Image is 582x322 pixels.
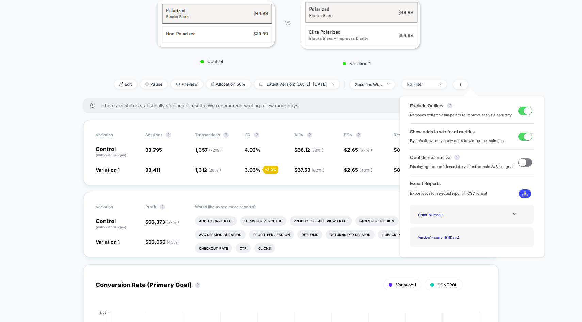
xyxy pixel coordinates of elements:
span: Latest Version: [DATE] - [DATE] [254,80,339,89]
span: $ [344,167,372,173]
span: 1,312 [195,167,221,173]
span: Displaying the confidence interval for the main A/B test goal [410,164,513,170]
span: CONTROL [437,282,457,287]
img: end [145,82,149,86]
span: ( 28 % ) [208,168,221,173]
span: Pause [140,80,167,89]
button: ? [254,132,259,138]
li: Checkout Rate [195,243,232,253]
div: No Filter [407,82,434,87]
li: Returns Per Session [326,230,375,239]
span: (without changes) [96,225,126,229]
span: VS [285,20,290,26]
div: Version 1 - current ( 11 Days) [415,233,470,242]
span: Edit [114,80,137,89]
span: ( 72 % ) [209,148,222,153]
button: ? [160,204,165,210]
span: There are still no statistically significant results. We recommend waiting a few more days [102,103,485,108]
span: Removes extreme data points to improve analysis accuracy [410,112,512,118]
button: ? [195,282,200,288]
span: 4.02 % [245,147,260,153]
img: rebalance [211,82,214,86]
li: Clicks [254,243,275,253]
span: Variation 1 [96,167,120,173]
p: Control [152,58,271,64]
span: AOV [294,132,304,137]
span: 33,795 [145,147,162,153]
span: Allocation: 50% [206,80,251,89]
img: download [522,191,528,196]
li: Items Per Purchase [240,216,286,226]
span: ( 43 % ) [167,240,180,245]
img: edit [119,82,123,86]
span: $ [145,219,179,225]
button: ? [454,155,460,160]
span: Transactions [195,132,220,137]
span: Export data for selected report in CSV format [410,190,487,197]
button: ? [307,132,312,138]
div: Order Numbers [415,210,470,219]
span: $ [344,147,372,153]
span: Show odds to win for all metrics [410,129,475,134]
li: Add To Cart Rate [195,216,237,226]
button: ? [166,132,171,138]
span: ( 82 % ) [312,168,324,173]
li: Product Details Views Rate [290,216,352,226]
span: 66,373 [148,219,179,225]
p: Control [96,218,139,230]
span: Exclude Outliers [410,103,443,108]
span: ( 18 % ) [311,148,323,153]
span: By default, we only show odds to win for the main goal [410,138,505,144]
span: Variation [96,132,133,138]
img: end [387,84,390,85]
span: 3.93 % [245,167,260,173]
button: ? [223,132,229,138]
span: 33,411 [145,167,160,173]
li: Avg Session Duration [195,230,246,239]
span: 66.12 [297,147,323,153]
span: 66,056 [148,239,180,245]
span: 1,357 [195,147,222,153]
p: Control [96,146,139,158]
span: (without changes) [96,153,126,157]
div: - 2.2 % [263,166,278,174]
span: 67.53 [297,167,324,173]
span: Export Reports [410,181,534,186]
img: end [439,83,441,85]
img: calendar [259,82,263,86]
p: Variation 1 [297,61,416,66]
div: sessions with impression [355,82,382,87]
span: 2.65 [347,147,372,153]
span: | [343,80,350,89]
li: Ctr [236,243,251,253]
tspan: 8 % [100,310,106,315]
span: Variation 1 [96,239,120,245]
span: 2.65 [347,167,372,173]
img: end [332,83,334,85]
li: Returns [297,230,322,239]
span: Preview [171,80,203,89]
span: Variation 1 [396,282,416,287]
p: Would like to see more reports? [195,204,486,209]
button: ? [447,103,452,108]
span: $ [294,147,323,153]
span: ( 57 % ) [359,148,372,153]
li: Subscriptions [378,230,415,239]
span: $ [145,239,180,245]
button: ? [356,132,361,138]
span: Confidence Interval [410,155,451,160]
img: Control main [156,1,275,47]
span: PSV [344,132,353,137]
span: Variation [96,204,133,210]
span: Profit [145,204,156,209]
li: Profit Per Session [249,230,294,239]
span: ( 57 % ) [166,220,179,225]
span: CR [245,132,250,137]
span: ( 43 % ) [359,168,372,173]
li: Pages Per Session [355,216,399,226]
span: Sessions [145,132,162,137]
span: $ [294,167,324,173]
